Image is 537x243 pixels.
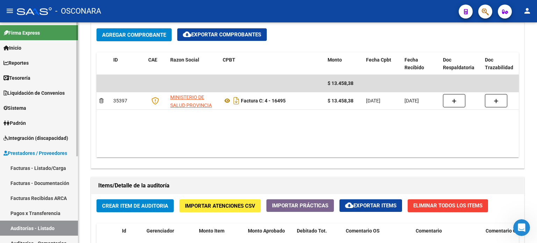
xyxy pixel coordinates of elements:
[513,219,530,236] iframe: Intercom live chat
[272,202,328,209] span: Importar Prácticas
[185,203,255,209] span: Importar Atenciones CSV
[170,94,217,124] span: MINISTERIO DE SALUD PROVINCIA DE [GEOGRAPHIC_DATA]
[363,52,402,76] datatable-header-cell: Fecha Cpbt
[345,202,396,209] span: Exportar Items
[328,57,342,63] span: Monto
[223,57,235,63] span: CPBT
[96,199,174,212] button: Crear Item de Auditoria
[241,98,286,103] strong: Factura C: 4 - 16495
[170,57,199,63] span: Razon Social
[220,52,325,76] datatable-header-cell: CPBT
[402,52,440,76] datatable-header-cell: Fecha Recibido
[98,180,517,191] h1: Items/Detalle de la auditoría
[3,104,26,112] span: Sistema
[96,28,172,41] button: Agregar Comprobante
[179,199,261,212] button: Importar Atenciones CSV
[366,57,391,63] span: Fecha Cpbt
[146,228,174,234] span: Gerenciador
[102,203,168,209] span: Crear Item de Auditoria
[122,228,126,234] span: Id
[328,98,353,103] strong: $ 13.458,38
[404,98,419,103] span: [DATE]
[413,202,482,209] span: Eliminar Todos los Items
[3,59,29,67] span: Reportes
[416,228,442,234] span: Comentario
[482,52,524,76] datatable-header-cell: Doc Trazabilidad
[183,30,191,38] mat-icon: cloud_download
[248,228,285,234] span: Monto Aprobado
[3,44,21,52] span: Inicio
[404,57,424,71] span: Fecha Recibido
[297,228,327,234] span: Debitado Tot.
[523,7,531,15] mat-icon: person
[266,199,334,212] button: Importar Prácticas
[3,119,26,127] span: Padrón
[110,52,145,76] datatable-header-cell: ID
[339,199,402,212] button: Exportar Items
[345,201,353,209] mat-icon: cloud_download
[177,28,267,41] button: Exportar Comprobantes
[366,98,380,103] span: [DATE]
[3,29,40,37] span: Firma Express
[148,57,157,63] span: CAE
[443,57,474,71] span: Doc Respaldatoria
[113,57,118,63] span: ID
[3,74,30,82] span: Tesorería
[325,52,363,76] datatable-header-cell: Monto
[6,7,14,15] mat-icon: menu
[440,52,482,76] datatable-header-cell: Doc Respaldatoria
[328,80,353,86] span: $ 13.458,38
[3,149,67,157] span: Prestadores / Proveedores
[408,199,488,212] button: Eliminar Todos los Items
[145,52,167,76] datatable-header-cell: CAE
[183,31,261,38] span: Exportar Comprobantes
[3,134,68,142] span: Integración (discapacidad)
[346,228,380,234] span: Comentario OS
[102,32,166,38] span: Agregar Comprobante
[199,228,224,234] span: Monto Item
[55,3,101,19] span: - OSCONARA
[3,89,65,97] span: Liquidación de Convenios
[167,52,220,76] datatable-header-cell: Razon Social
[485,57,513,71] span: Doc Trazabilidad
[113,98,127,103] span: 35397
[232,95,241,106] i: Descargar documento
